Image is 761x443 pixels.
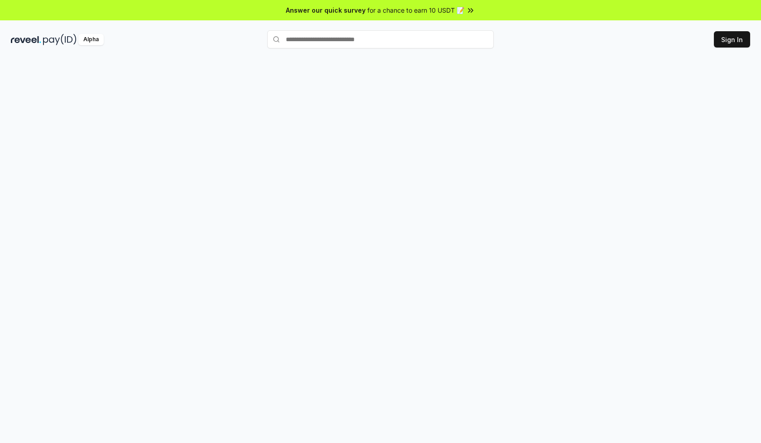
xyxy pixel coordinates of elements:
[714,31,750,48] button: Sign In
[367,5,464,15] span: for a chance to earn 10 USDT 📝
[78,34,104,45] div: Alpha
[43,34,77,45] img: pay_id
[286,5,366,15] span: Answer our quick survey
[11,34,41,45] img: reveel_dark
